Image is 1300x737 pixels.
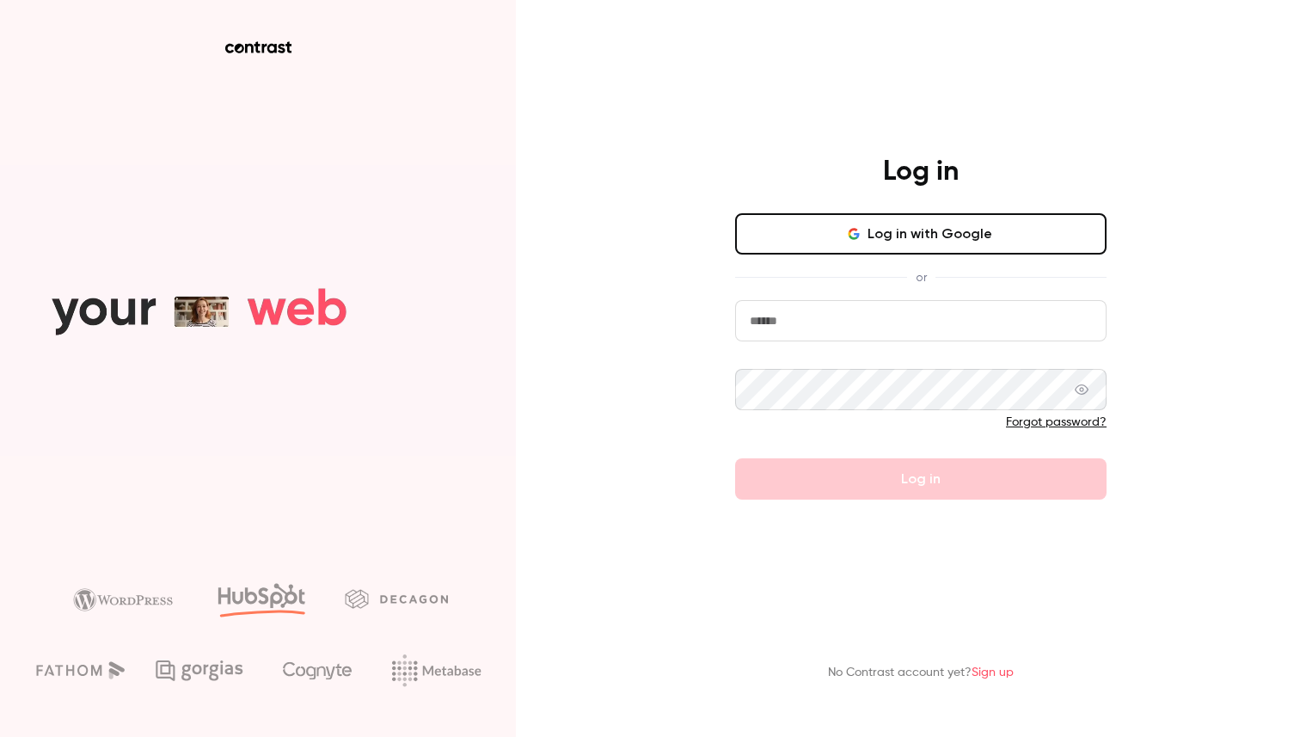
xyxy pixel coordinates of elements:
a: Forgot password? [1006,416,1107,428]
h4: Log in [883,155,959,189]
button: Log in with Google [735,213,1107,255]
span: or [907,268,935,286]
a: Sign up [972,666,1014,679]
p: No Contrast account yet? [828,664,1014,682]
img: decagon [345,589,448,608]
